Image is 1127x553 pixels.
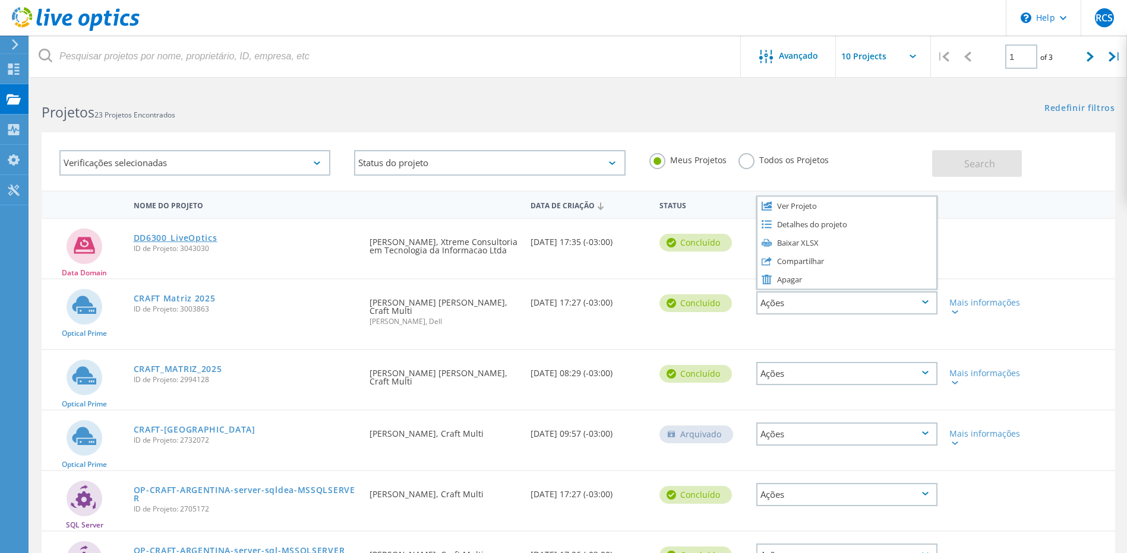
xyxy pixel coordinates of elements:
div: [DATE] 09:57 (-03:00) [525,411,654,450]
div: [PERSON_NAME] [PERSON_NAME], Craft Multi [364,279,525,337]
span: ID de Projeto: 2705172 [134,506,358,513]
div: Verificações selecionadas [59,150,330,176]
span: ID de Projeto: 3043030 [134,245,358,252]
span: Avançado [779,52,818,60]
div: Detalhes do projeto [757,215,936,233]
div: [DATE] 17:27 (-03:00) [525,279,654,319]
div: [PERSON_NAME], Xtreme Consultoria em Tecnologia da Informacao Ltda [364,219,525,266]
div: Ações [756,362,937,385]
label: Todos os Projetos [738,153,829,164]
div: Concluído [659,234,732,252]
span: Search [964,157,995,170]
a: Redefinir filtros [1044,104,1115,114]
div: Ações [756,422,937,446]
div: Apagar [757,270,936,288]
div: Mais informações [949,369,1024,386]
a: OP-CRAFT-ARGENTINA-server-sqldea-MSSQLSERVER [134,486,358,503]
span: ID de Projeto: 2732072 [134,437,358,444]
a: CRAFT-[GEOGRAPHIC_DATA] [134,425,255,434]
span: ID de Projeto: 3003863 [134,306,358,313]
span: [PERSON_NAME], Dell [370,318,519,325]
div: Compartilhar [757,252,936,270]
span: ID de Projeto: 2994128 [134,376,358,383]
div: Ver Projeto [757,196,936,215]
b: Projetos [42,103,94,122]
div: [DATE] 08:29 (-03:00) [525,350,654,389]
div: Baixar XLSX [757,233,936,252]
a: CRAFT_MATRIZ_2025 [134,365,222,373]
div: [PERSON_NAME] [PERSON_NAME], Craft Multi [364,350,525,398]
div: Mais informações [949,430,1024,446]
div: [DATE] 17:35 (-03:00) [525,219,654,258]
a: CRAFT Matriz 2025 [134,294,216,303]
div: Ações [756,291,937,314]
div: Nome do Projeto [128,193,364,215]
div: Ações [750,193,943,215]
div: Ações [756,483,937,506]
div: Concluído [659,294,732,312]
div: Status [654,193,750,215]
button: Search [932,150,1022,177]
span: SQL Server [66,522,103,529]
label: Meus Projetos [649,153,727,164]
span: 23 Projetos Encontrados [94,110,175,120]
div: [PERSON_NAME], Craft Multi [364,411,525,450]
input: Pesquisar projetos por nome, proprietário, ID, empresa, etc [30,36,741,77]
svg: \n [1021,12,1031,23]
span: Optical Prime [62,401,107,408]
div: [PERSON_NAME], Craft Multi [364,471,525,510]
span: Data Domain [62,269,107,276]
a: DD6300_LiveOptics [134,234,217,242]
span: RCS [1096,13,1113,23]
div: Data de Criação [525,193,654,216]
div: Status do projeto [354,150,625,176]
div: Arquivado [659,425,733,443]
span: of 3 [1040,52,1053,62]
div: | [931,36,955,78]
span: Optical Prime [62,461,107,468]
div: Mais informações [949,298,1024,315]
div: Concluído [659,365,732,383]
a: Live Optics Dashboard [12,25,140,33]
div: Concluído [659,486,732,504]
div: | [1103,36,1127,78]
span: Optical Prime [62,330,107,337]
div: [DATE] 17:27 (-03:00) [525,471,654,510]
